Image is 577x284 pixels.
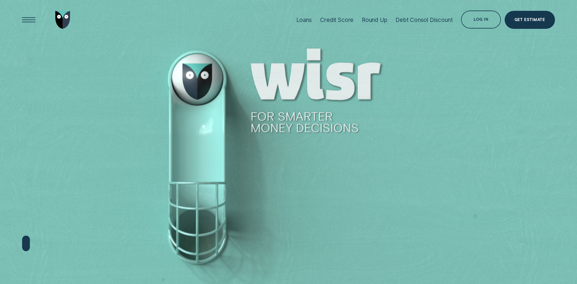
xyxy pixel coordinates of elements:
div: Debt Consol Discount [395,17,453,23]
div: Loans [296,17,312,23]
a: Get Estimate [505,11,555,29]
div: Round Up [362,17,387,23]
button: Log in [461,11,501,29]
button: Open Menu [20,11,38,29]
div: Credit Score [320,17,353,23]
img: Wisr [55,11,70,29]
